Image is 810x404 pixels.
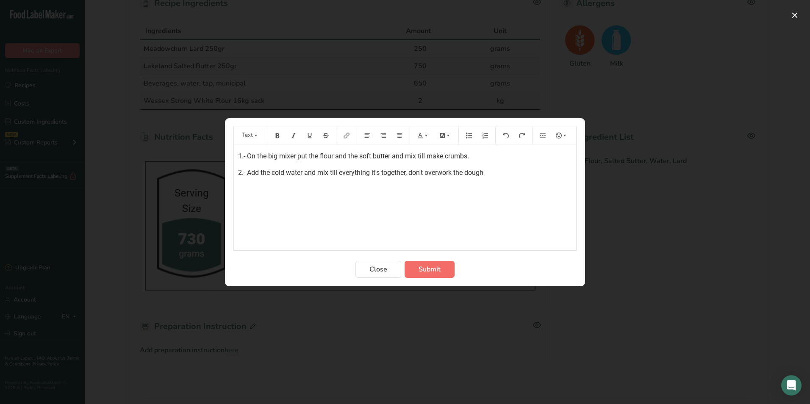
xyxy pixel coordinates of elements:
[781,375,802,396] div: Open Intercom Messenger
[419,264,441,274] span: Submit
[355,261,401,278] button: Close
[238,129,263,142] button: Text
[405,261,455,278] button: Submit
[238,152,469,160] span: 1.- On the big mixer put the flour and the soft butter and mix till make crumbs.
[238,169,483,177] span: 2.- Add the cold water and mix till everything it's together, don't overwork the dough
[369,264,387,274] span: Close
